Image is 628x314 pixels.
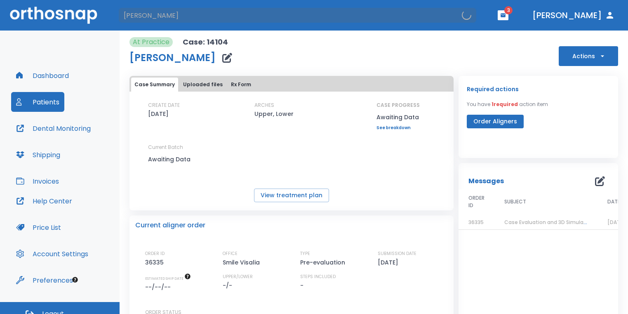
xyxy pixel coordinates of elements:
span: 1 required [492,101,518,108]
p: Current Batch [148,144,222,151]
button: Preferences [11,270,78,290]
div: tabs [131,78,452,92]
p: Pre-evaluation [300,257,348,267]
h1: [PERSON_NAME] [129,53,216,63]
span: ORDER ID [468,194,485,209]
span: SUBJECT [504,198,526,205]
span: 36335 [468,219,484,226]
button: Help Center [11,191,77,211]
img: Orthosnap [10,7,97,24]
p: UPPER/LOWER [223,273,253,281]
a: See breakdown [376,125,420,130]
button: Invoices [11,171,64,191]
p: Case: 14104 [183,37,228,47]
p: Awaiting Data [376,112,420,122]
button: Patients [11,92,64,112]
button: Uploaded files [180,78,226,92]
p: [DATE] [378,257,401,267]
span: 3 [504,6,513,14]
p: STEPS INCLUDED [300,273,336,281]
p: Messages [468,176,504,186]
p: TYPE [300,250,310,257]
button: Price List [11,217,66,237]
button: Order Aligners [467,115,524,128]
input: Search by Patient Name or Case # [118,7,462,24]
button: Account Settings [11,244,93,264]
p: You have action item [467,101,548,108]
p: OFFICE [223,250,238,257]
p: Awaiting Data [148,154,222,164]
p: At Practice [133,37,169,47]
button: Dashboard [11,66,74,85]
button: Dental Monitoring [11,118,96,138]
p: 36335 [145,257,167,267]
button: Shipping [11,145,65,165]
p: [DATE] [148,109,169,119]
div: Tooltip anchor [71,276,79,283]
span: [DATE] [607,219,625,226]
p: -/- [223,281,235,290]
button: View treatment plan [254,189,329,202]
button: Rx Form [228,78,254,92]
p: --/--/-- [145,282,174,292]
p: CASE PROGRESS [376,102,420,109]
p: Current aligner order [135,220,205,230]
p: Required actions [467,84,519,94]
p: CREATE DATE [148,102,180,109]
p: - [300,281,303,290]
span: The date will be available after approving treatment plan [145,276,191,281]
button: Actions [559,46,618,66]
p: ARCHES [254,102,274,109]
button: [PERSON_NAME] [529,8,618,23]
p: Smile Visalia [223,257,263,267]
span: DATE [607,198,620,205]
p: Upper, Lower [254,109,294,119]
button: Case Summary [131,78,178,92]
p: SUBMISSION DATE [378,250,416,257]
span: Case Evaluation and 3D Simulation Ready [504,219,611,226]
p: ORDER ID [145,250,165,257]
